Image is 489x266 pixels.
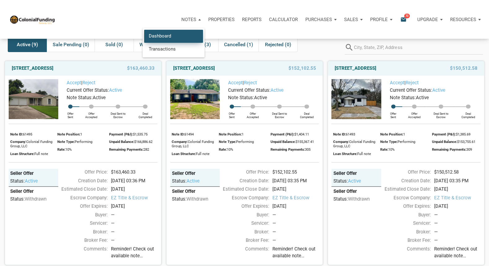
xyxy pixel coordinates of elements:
button: Resources [446,10,484,29]
img: 574465 [9,79,58,119]
span: Note Status: [390,95,416,100]
span: Status: [10,178,25,184]
div: Estimated Close Date: [217,186,269,193]
span: $1,404.11 [294,132,309,136]
div: Broker Fee: [378,237,431,244]
span: $163,460.33 [127,64,154,72]
a: Upgrade [413,10,446,29]
span: active [348,178,361,184]
div: — [434,220,480,227]
span: 1 [241,132,243,136]
span: Current Offer Status: [228,87,271,93]
div: [DATE] [108,203,161,210]
span: active [25,178,38,184]
div: Sale Pending (0) [47,37,95,52]
div: Seller Offer [333,171,379,176]
span: Colonial Funding Group, LLC [10,140,52,148]
span: 309 [466,147,472,152]
div: Offer Price: [217,169,269,175]
p: Resources [450,17,476,22]
span: 10% [227,147,233,152]
img: 574464 [170,79,220,119]
span: Status: [333,196,348,202]
div: Offer Price: [378,169,431,175]
a: [STREET_ADDRESS] [173,64,215,72]
input: City, State, ZIP, Address [354,41,483,55]
span: Status: [172,178,186,184]
div: — [434,228,480,235]
span: Loan Structure: [10,152,34,156]
i: search [345,41,354,55]
span: Performing [236,140,253,144]
div: Rejected (0) [258,37,297,52]
span: Payment (P&I): [109,132,133,136]
div: Buyer: [378,211,431,218]
a: Accept [228,80,243,86]
p: Purchases [305,17,332,22]
span: Reminder! Check out available note inventory. Notes are priced from $42K to $212K, so I’m confide... [434,246,480,259]
span: $155,367.41 [295,140,314,144]
span: Reminder! Check out available note inventory. Notes are priced from $42K to $212K, so I’m confide... [111,246,157,259]
div: Deal Sent to Escrow [426,109,456,119]
span: | [390,80,418,86]
div: [DATE] [108,186,161,193]
span: Payment (P&I): [432,132,456,136]
span: Remaining Payments: [270,147,305,152]
div: Deal Sent to Escrow [265,109,294,119]
a: Reject [405,80,418,86]
span: $153,755.61 [457,140,475,144]
div: Comments: [378,246,431,261]
a: Dashboard [144,30,203,42]
span: EZ Title & Escrow [111,194,157,201]
span: 61495 [23,132,32,136]
div: Seller Offer [333,188,379,194]
span: Status: [10,196,25,202]
div: — [272,220,319,227]
a: [STREET_ADDRESS] [12,64,53,72]
div: [DATE] [269,203,322,210]
span: Company: [172,140,188,144]
span: Note Position: [57,132,80,136]
div: $150,512.58 [431,169,483,175]
div: Buyer: [55,211,108,218]
span: EZ Title & Escrow [434,194,480,201]
span: Sale Pending (0) [53,41,89,48]
span: 305 [305,147,310,152]
span: Current Offer Status: [390,87,432,93]
p: Upgrade [417,17,438,22]
button: Reports [238,10,265,29]
span: Active [254,95,267,100]
div: [DATE] 03:35 PM [269,177,322,184]
span: withdrawn [186,196,208,202]
div: $152,102.55 [269,169,322,175]
span: Full note [196,152,209,156]
span: Company: [333,140,349,144]
span: Note Type: [57,140,74,144]
div: [DATE] [269,186,322,193]
span: Status: [333,178,348,184]
span: Full note [357,152,371,156]
div: — [111,228,157,235]
p: Reports [242,17,262,22]
div: Seller Offer [10,188,56,194]
span: | [67,80,95,86]
div: Seller Offer [10,171,56,176]
div: Offer Price: [55,169,108,175]
div: Offer Accepted [402,109,426,119]
span: active [271,87,284,93]
img: NoteUnlimited [9,15,55,24]
div: Withdrawn (24) [134,37,179,52]
div: Sold (0) [95,37,134,52]
span: 61494 [184,132,194,136]
span: Withdrawn (24) [139,41,174,48]
span: Note Type: [380,140,397,144]
div: Comments: [55,246,108,261]
span: $1,385.69 [456,132,470,136]
button: Sales [340,10,366,29]
div: [DATE] [431,203,483,210]
span: Current Offer Status: [67,87,109,93]
div: Escrow Company: [217,194,269,201]
span: EZ Title & Escrow [272,194,319,201]
a: Transactions [144,42,203,55]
